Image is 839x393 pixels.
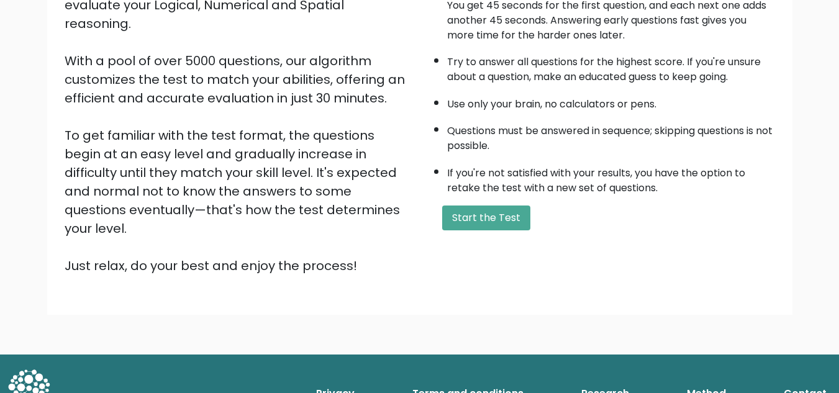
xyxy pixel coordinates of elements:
li: Questions must be answered in sequence; skipping questions is not possible. [447,117,775,153]
li: If you're not satisfied with your results, you have the option to retake the test with a new set ... [447,160,775,196]
li: Use only your brain, no calculators or pens. [447,91,775,112]
button: Start the Test [442,206,530,230]
li: Try to answer all questions for the highest score. If you're unsure about a question, make an edu... [447,48,775,84]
